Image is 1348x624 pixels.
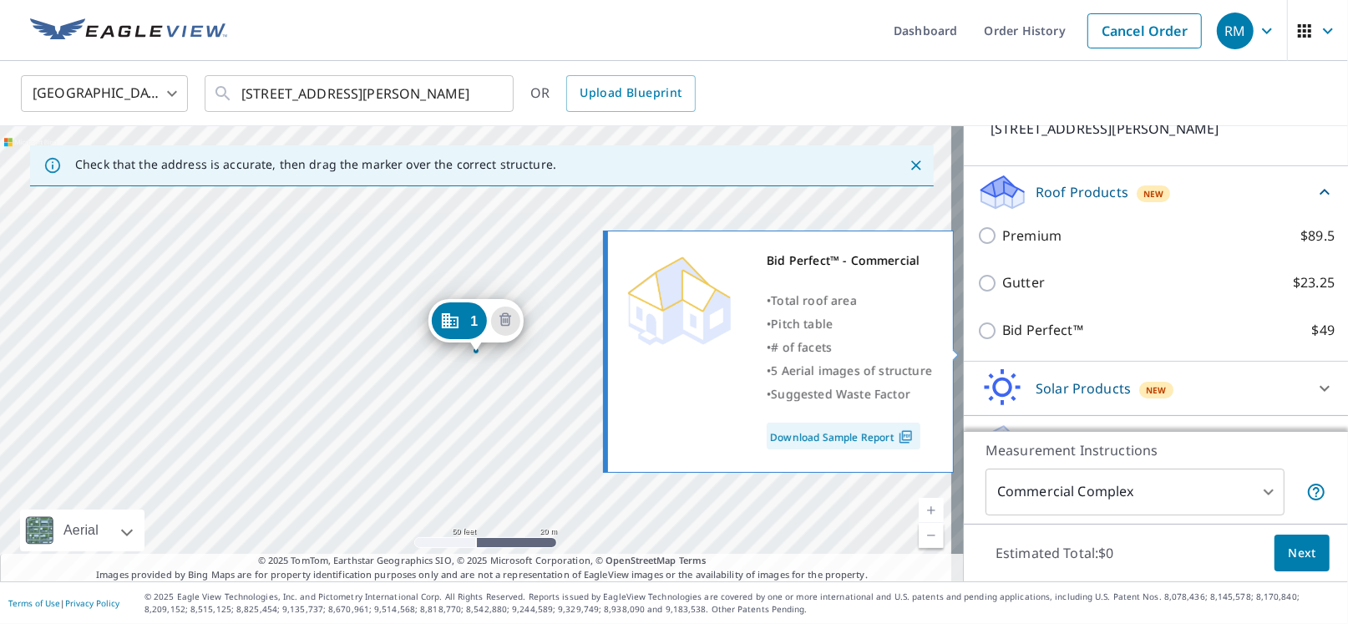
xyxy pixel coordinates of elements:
[428,299,523,351] div: Dropped pin, building 1, Commercial property, 1426 SE Holgate Blvd Portland, OR 97202
[991,119,1228,139] p: [STREET_ADDRESS][PERSON_NAME]
[771,363,932,378] span: 5 Aerial images of structure
[20,510,144,551] div: Aerial
[1036,378,1131,398] p: Solar Products
[679,554,707,566] a: Terms
[241,70,479,117] input: Search by address or latitude-longitude
[986,440,1326,460] p: Measurement Instructions
[470,315,478,327] span: 1
[986,469,1285,515] div: Commercial Complex
[144,591,1340,616] p: © 2025 Eagle View Technologies, Inc. and Pictometry International Corp. All Rights Reserved. Repo...
[8,598,119,608] p: |
[21,70,188,117] div: [GEOGRAPHIC_DATA]
[919,523,944,548] a: Current Level 19, Zoom Out
[8,597,60,609] a: Terms of Use
[977,423,1335,463] div: Walls ProductsNew
[771,339,832,355] span: # of facets
[58,510,104,551] div: Aerial
[1002,320,1083,341] p: Bid Perfect™
[1293,272,1335,293] p: $23.25
[767,359,932,383] div: •
[1312,320,1335,341] p: $49
[566,75,695,112] a: Upload Blueprint
[767,383,932,406] div: •
[1306,482,1326,502] span: Each building may require a separate measurement report; if so, your account will be billed per r...
[767,423,920,449] a: Download Sample Report
[606,554,676,566] a: OpenStreetMap
[1002,272,1045,293] p: Gutter
[1036,182,1128,202] p: Roof Products
[621,249,737,349] img: Premium
[894,429,917,444] img: Pdf Icon
[30,18,227,43] img: EV Logo
[530,75,696,112] div: OR
[1217,13,1254,49] div: RM
[919,498,944,523] a: Current Level 19, Zoom In
[771,386,910,402] span: Suggested Waste Factor
[767,249,932,272] div: Bid Perfect™ - Commercial
[767,312,932,336] div: •
[1143,187,1164,200] span: New
[65,597,119,609] a: Privacy Policy
[75,157,556,172] p: Check that the address is accurate, then drag the marker over the correct structure.
[258,554,707,568] span: © 2025 TomTom, Earthstar Geographics SIO, © 2025 Microsoft Corporation, ©
[982,535,1128,571] p: Estimated Total: $0
[977,368,1335,408] div: Solar ProductsNew
[767,336,932,359] div: •
[1087,13,1202,48] a: Cancel Order
[1300,226,1335,246] p: $89.5
[1002,226,1062,246] p: Premium
[580,83,682,104] span: Upload Blueprint
[771,316,833,332] span: Pitch table
[491,307,520,336] button: Delete building 1
[771,292,857,308] span: Total roof area
[1288,543,1316,564] span: Next
[767,289,932,312] div: •
[1146,383,1167,397] span: New
[905,155,927,176] button: Close
[1275,535,1330,572] button: Next
[977,173,1335,212] div: Roof ProductsNew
